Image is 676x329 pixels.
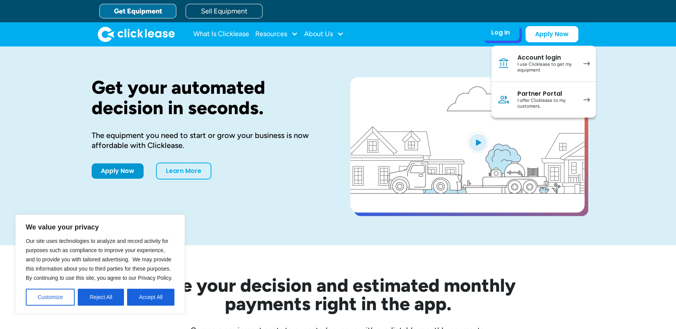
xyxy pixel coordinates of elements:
[350,77,584,213] a: open lightbox
[92,130,326,150] div: The equipment you need to start or grow your business is now affordable with Clicklease.
[517,90,576,98] div: Partner Portal
[26,238,172,281] span: Our site uses technologies to analyze and record activity for purposes such as compliance to impr...
[497,93,510,106] img: Person icon
[98,27,175,42] img: Clicklease logo
[497,57,510,70] img: Bank icon
[517,98,576,110] div: I offer Clicklease to my customers.
[525,26,578,42] a: Apply Now
[92,163,144,179] a: Apply Now
[517,61,576,73] div: I use Clicklease to get my equipment
[491,29,510,37] div: Log In
[517,54,576,61] div: Account login
[92,77,326,118] h1: Get your automated decision in seconds.
[156,163,211,179] a: Learn More
[186,4,263,18] a: Sell Equipment
[78,289,124,306] button: Reject All
[583,61,590,66] img: arrow
[491,46,596,82] a: Account loginI use Clicklease to get my equipment
[15,214,185,314] div: We value your privacy
[255,27,298,42] div: Resources
[98,27,175,42] a: home
[193,27,249,42] a: What Is Clicklease
[491,46,596,118] nav: Log In
[26,223,174,232] p: We value your privacy
[26,289,75,306] button: Customize
[304,27,344,42] div: About Us
[467,131,488,153] img: Blue play button logo on a light blue circular background
[99,4,176,18] a: Get Equipment
[583,98,590,102] img: arrow
[127,289,174,306] button: Accept All
[491,82,596,118] a: Partner PortalI offer Clicklease to my customers.
[122,276,554,313] h2: See your decision and estimated monthly payments right in the app.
